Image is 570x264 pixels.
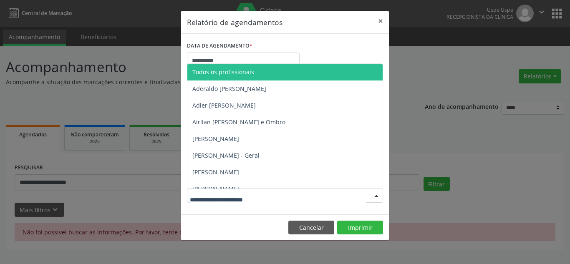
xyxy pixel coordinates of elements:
[192,118,285,126] span: Airllan [PERSON_NAME] e Ombro
[192,185,239,193] span: [PERSON_NAME]
[187,17,282,28] h5: Relatório de agendamentos
[192,151,260,159] span: [PERSON_NAME] - Geral
[187,40,252,53] label: DATA DE AGENDAMENTO
[192,135,239,143] span: [PERSON_NAME]
[192,68,254,76] span: Todos os profissionais
[288,221,334,235] button: Cancelar
[337,221,383,235] button: Imprimir
[192,101,256,109] span: Adler [PERSON_NAME]
[372,11,389,31] button: Close
[192,85,266,93] span: Aderaldo [PERSON_NAME]
[192,168,239,176] span: [PERSON_NAME]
